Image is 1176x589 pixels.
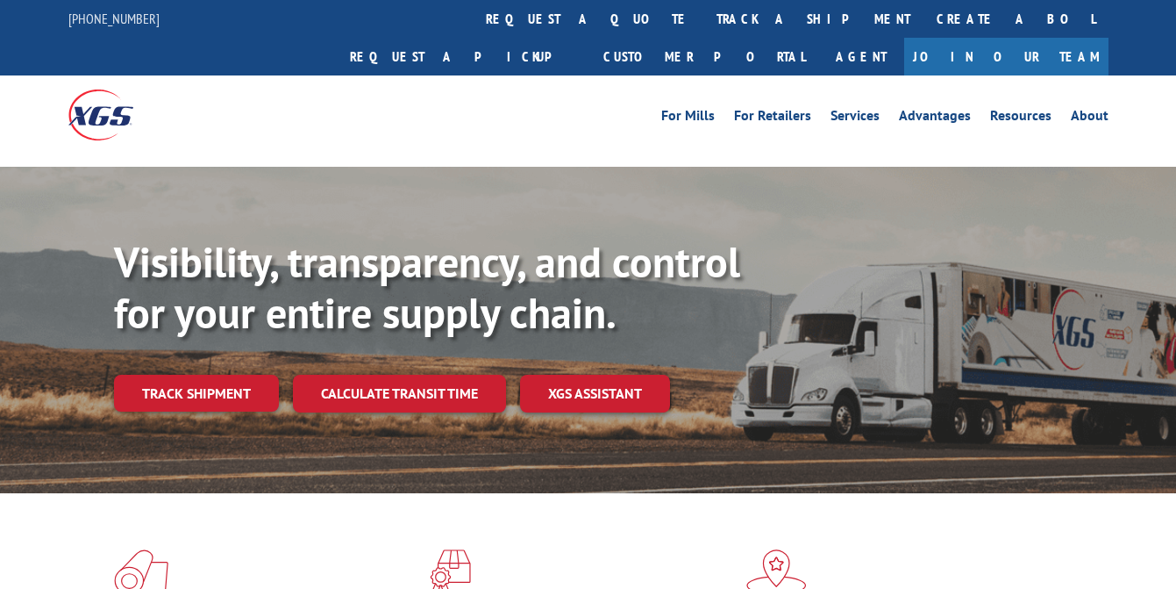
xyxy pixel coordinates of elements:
a: Services [830,109,880,128]
a: Resources [990,109,1051,128]
a: Advantages [899,109,971,128]
b: Visibility, transparency, and control for your entire supply chain. [114,234,740,340]
a: Customer Portal [590,38,818,75]
a: Calculate transit time [293,375,506,413]
a: About [1071,109,1108,128]
a: Join Our Team [904,38,1108,75]
a: XGS ASSISTANT [520,375,670,413]
a: Agent [818,38,904,75]
a: [PHONE_NUMBER] [68,10,160,27]
a: Track shipment [114,375,279,412]
a: For Retailers [734,109,811,128]
a: For Mills [661,109,715,128]
a: Request a pickup [337,38,590,75]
